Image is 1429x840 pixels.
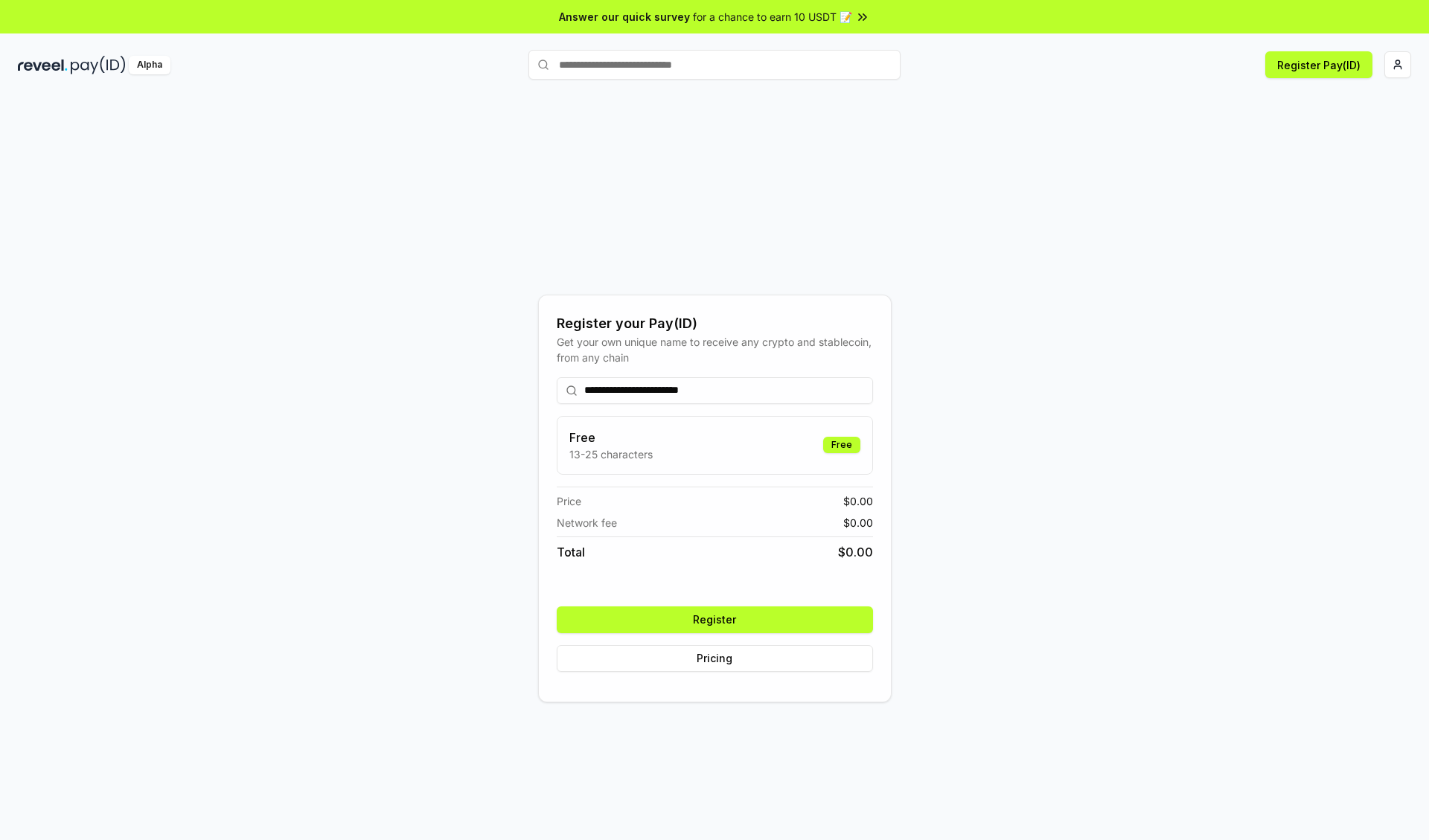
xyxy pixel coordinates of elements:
[693,9,852,25] span: for a chance to earn 10 USDT 📝
[18,56,68,74] img: reveel_dark
[557,313,873,334] div: Register your Pay(ID)
[557,515,617,530] span: Network fee
[557,543,585,561] span: Total
[843,493,873,509] span: $ 0.00
[569,446,653,462] p: 13-25 characters
[557,493,581,509] span: Price
[823,437,860,453] div: Free
[559,9,690,25] span: Answer our quick survey
[1265,51,1372,78] button: Register Pay(ID)
[838,543,873,561] span: $ 0.00
[557,606,873,633] button: Register
[557,334,873,365] div: Get your own unique name to receive any crypto and stablecoin, from any chain
[843,515,873,530] span: $ 0.00
[71,56,126,74] img: pay_id
[557,645,873,672] button: Pricing
[569,429,653,446] h3: Free
[129,56,170,74] div: Alpha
